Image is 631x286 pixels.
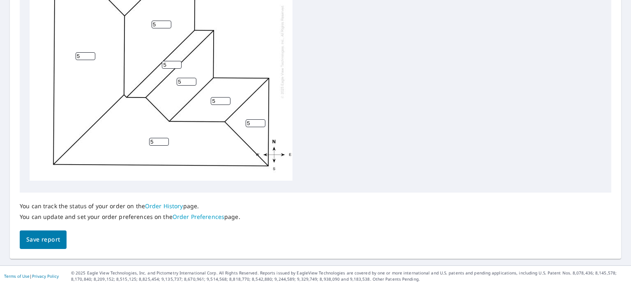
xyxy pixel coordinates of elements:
[20,213,240,221] p: You can update and set your order preferences on the page.
[20,230,67,249] button: Save report
[4,273,30,279] a: Terms of Use
[32,273,59,279] a: Privacy Policy
[26,235,60,245] span: Save report
[173,213,224,221] a: Order Preferences
[20,202,240,210] p: You can track the status of your order on the page.
[71,270,627,282] p: © 2025 Eagle View Technologies, Inc. and Pictometry International Corp. All Rights Reserved. Repo...
[4,274,59,279] p: |
[145,202,183,210] a: Order History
